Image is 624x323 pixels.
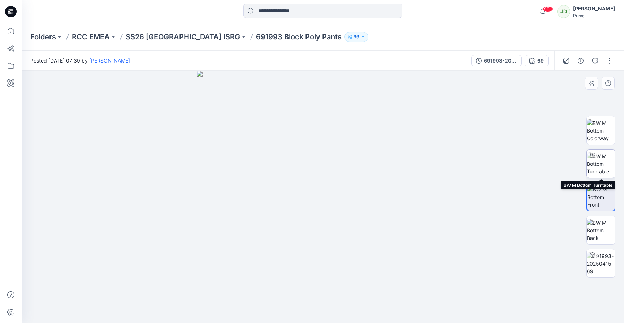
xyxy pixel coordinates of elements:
[30,57,130,64] span: Posted [DATE] 07:39 by
[30,32,56,42] a: Folders
[587,119,615,142] img: BW M Bottom Colorway
[573,13,615,18] div: Puma
[471,55,522,66] button: 691993-20250415
[587,186,615,208] img: BW M Bottom Front
[557,5,570,18] div: JD
[525,55,549,66] button: 69
[126,32,240,42] a: SS26 [GEOGRAPHIC_DATA] ISRG
[72,32,110,42] a: RCC EMEA
[344,32,368,42] button: 96
[542,6,553,12] span: 99+
[256,32,342,42] p: 691993 Block Poly Pants
[484,57,517,65] div: 691993-20250415
[197,71,449,323] img: eyJhbGciOiJIUzI1NiIsImtpZCI6IjAiLCJzbHQiOiJzZXMiLCJ0eXAiOiJKV1QifQ.eyJkYXRhIjp7InR5cGUiOiJzdG9yYW...
[587,152,615,175] img: BW M Bottom Turntable
[587,219,615,242] img: BW M Bottom Back
[537,57,544,65] div: 69
[575,55,586,66] button: Details
[89,57,130,64] a: [PERSON_NAME]
[587,252,615,275] img: 691993-20250415 69
[354,33,359,41] p: 96
[573,4,615,13] div: [PERSON_NAME]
